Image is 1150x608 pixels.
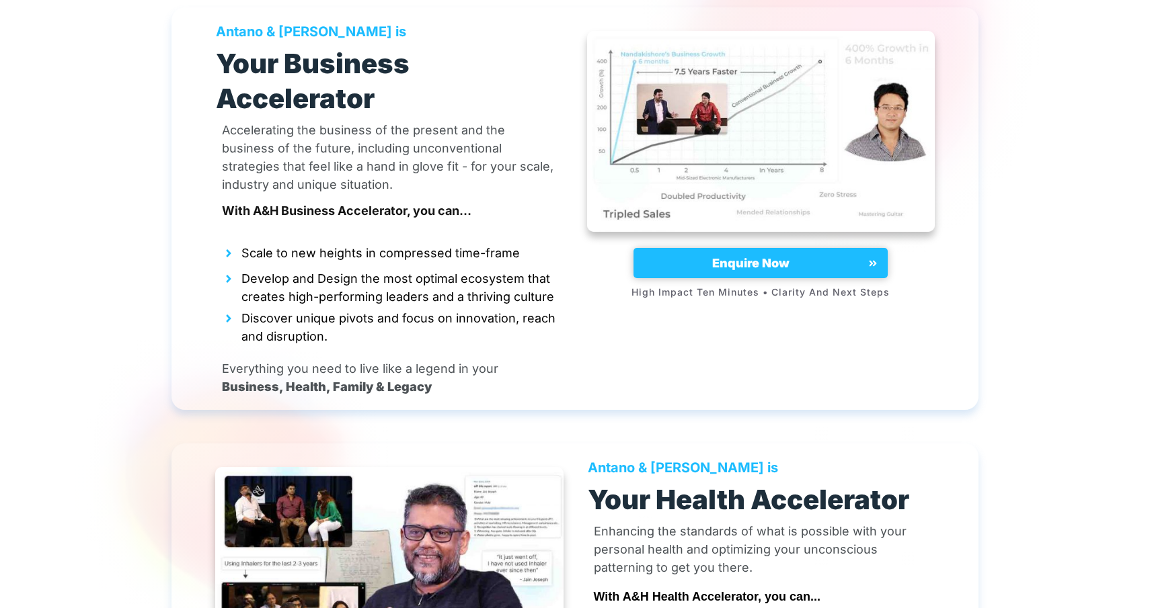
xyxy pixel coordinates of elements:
[241,241,520,262] span: Scale to new heights in compressed time-frame
[222,359,498,378] p: Everything you need to live like a legend in your
[222,380,432,394] strong: Business, Health, Family & Legacy
[588,483,909,516] strong: Your Health Accelerator
[712,256,790,270] strong: Enquire Now
[216,47,410,115] strong: Your Business Accelerator
[241,266,563,306] span: Develop and Design the most optimal ecosystem that creates high-performing leaders and a thriving...
[594,522,929,576] p: Enhancing the standards of what is possible with your personal health and optimizing your unconsc...
[634,248,888,279] a: Enquire Now
[587,31,935,232] img: Business
[222,121,557,193] p: Accelerating the business of the present and the business of the future, including unconventional...
[631,286,890,298] strong: High Impact Ten Minutes • Clarity And Next Steps
[241,306,563,345] span: Discover unique pivots and focus on innovation, reach and disruption.
[594,590,821,603] b: With A&H Health Accelerator, you can...
[222,204,471,218] strong: With A&H Business Accelerator, you can…
[588,460,778,476] strong: Antano & [PERSON_NAME] is
[216,24,406,40] strong: Antano & [PERSON_NAME] is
